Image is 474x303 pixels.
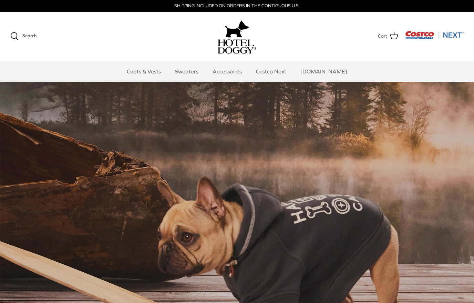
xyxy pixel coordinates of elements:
[405,31,464,39] img: Costco Next
[10,32,37,40] a: Search
[378,33,387,40] span: Cart
[206,61,248,82] a: Accessories
[294,61,353,82] a: [DOMAIN_NAME]
[225,19,249,39] img: hoteldoggy.com
[22,33,37,38] span: Search
[218,39,256,54] img: hoteldoggycom
[405,35,464,40] a: Visit Costco Next
[250,61,292,82] a: Costco Next
[169,61,205,82] a: Sweaters
[121,61,167,82] a: Coats & Vests
[218,19,256,54] a: hoteldoggy.com hoteldoggycom
[378,32,398,41] a: Cart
